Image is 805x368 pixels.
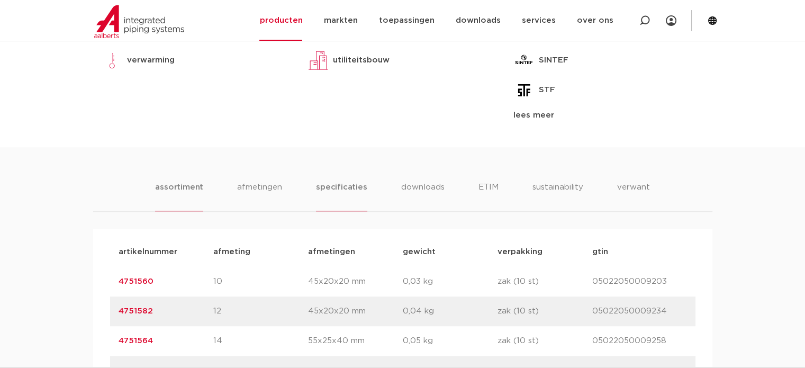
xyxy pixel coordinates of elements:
[333,54,390,67] p: utiliteitsbouw
[308,246,403,258] p: afmetingen
[498,246,592,258] p: verpakking
[539,84,555,96] p: STF
[592,305,687,318] p: 05022050009234
[513,50,535,71] img: SINTEF
[119,246,213,258] p: artikelnummer
[498,275,592,288] p: zak (10 st)
[401,181,445,211] li: downloads
[592,246,687,258] p: gtin
[213,246,308,258] p: afmeting
[403,335,498,347] p: 0,05 kg
[308,275,403,288] p: 45x20x20 mm
[127,54,175,67] p: verwarming
[119,277,153,285] a: 4751560
[617,181,650,211] li: verwant
[513,79,535,101] img: STF
[213,305,308,318] p: 12
[213,275,308,288] p: 10
[316,181,367,211] li: specificaties
[498,305,592,318] p: zak (10 st)
[532,181,583,211] li: sustainability
[213,335,308,347] p: 14
[308,335,403,347] p: 55x25x40 mm
[478,181,499,211] li: ETIM
[403,305,498,318] p: 0,04 kg
[592,275,687,288] p: 05022050009203
[592,335,687,347] p: 05022050009258
[513,109,703,122] div: lees meer
[498,335,592,347] p: zak (10 st)
[237,181,282,211] li: afmetingen
[539,54,568,67] p: SINTEF
[403,246,498,258] p: gewicht
[155,181,203,211] li: assortiment
[403,275,498,288] p: 0,03 kg
[119,307,153,315] a: 4751582
[102,50,123,71] img: verwarming
[119,337,153,345] a: 4751564
[307,50,329,71] img: utiliteitsbouw
[308,305,403,318] p: 45x20x20 mm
